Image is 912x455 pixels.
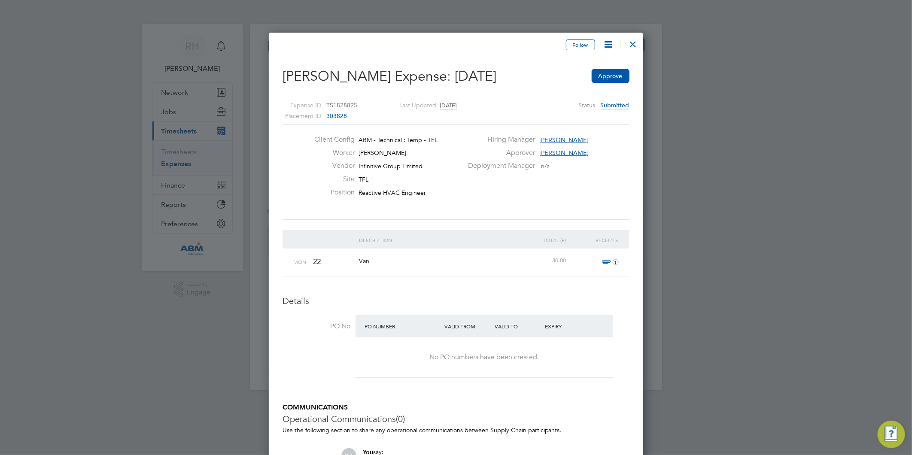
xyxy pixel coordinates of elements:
label: Placement ID [272,111,321,121]
span: [PERSON_NAME] [539,149,589,157]
span: Infinitive Group Limited [359,162,423,170]
h2: [PERSON_NAME] Expense: [283,67,629,85]
div: Receipts [568,230,621,250]
div: PO Number [362,318,443,334]
h3: Operational Communications [283,413,629,425]
span: Submitted [601,101,629,109]
label: Client Config [307,135,355,144]
span: Mon [293,258,306,265]
span: (0) [396,413,405,425]
div: Description [357,230,515,250]
button: Approve [592,69,629,83]
span: [PERSON_NAME] [359,149,407,157]
label: Vendor [307,161,355,170]
span: 22 [313,257,321,266]
div: Expiry [543,318,593,334]
label: Last Updated [387,100,436,111]
div: Total (£) [515,230,568,250]
label: Worker [307,149,355,158]
span: Reactive HVAC Engineer [359,189,426,197]
button: Follow [566,39,595,51]
span: TS1828825 [326,101,357,109]
h3: Details [283,295,629,306]
div: Valid To [492,318,543,334]
span: TFL [359,176,369,183]
i: 1 [613,259,619,265]
label: Position [307,188,355,197]
span: [PERSON_NAME] [539,136,589,144]
span: [DATE] [455,68,496,85]
label: Deployment Manager [463,161,535,170]
h5: COMMUNICATIONS [283,403,629,412]
span: 303828 [326,112,347,120]
span: n/a [541,162,550,170]
span: Van [359,257,369,265]
label: Site [307,175,355,184]
span: ABM - Technical : Temp - TFL [359,136,438,144]
div: Valid From [443,318,493,334]
p: Use the following section to share any operational communications between Supply Chain participants. [283,426,629,434]
div: No PO numbers have been created. [364,353,605,362]
label: Hiring Manager [463,135,535,144]
label: Approver [463,149,535,158]
label: PO No [283,322,350,331]
span: [DATE] [440,102,457,109]
button: Engage Resource Center [878,421,905,448]
label: Expense ID [272,100,321,111]
span: 30.00 [552,257,566,264]
label: Status [579,100,596,111]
